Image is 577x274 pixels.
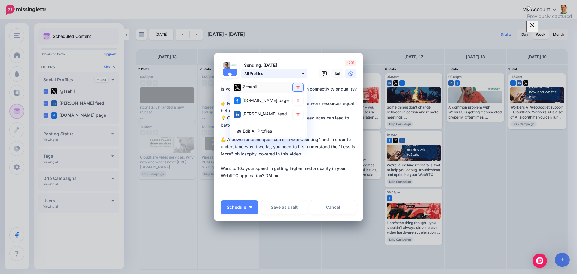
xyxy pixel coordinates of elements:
[242,84,257,89] span: @tsahil
[234,84,241,91] img: twitter-square.png
[227,205,246,209] span: Schedule
[241,69,307,78] a: All Profiles
[242,111,287,116] span: [PERSON_NAME] feed
[249,206,252,208] img: arrow-down-white.png
[230,62,237,69] img: 14446026_998167033644330_331161593929244144_n-bsa28576.png
[223,69,237,83] img: user_default_image.png
[310,200,356,214] a: Cancel
[221,85,359,179] div: Is your WebRTC application struggling with connectivity or quality? 👉 Many believe more CPU, memo...
[261,200,307,214] button: Save as draft
[241,62,307,69] p: Sending: [DATE]
[345,60,356,66] span: -231
[244,70,300,77] span: All Profiles
[234,97,241,104] img: facebook-square.png
[232,125,305,137] a: Edit All Profiles
[533,254,547,268] div: Open Intercom Messenger
[223,62,230,69] img: portrait-512x512-19370.jpg
[234,111,241,118] img: linkedin-square.png
[221,200,258,214] button: Schedule
[242,98,289,103] span: [DOMAIN_NAME] page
